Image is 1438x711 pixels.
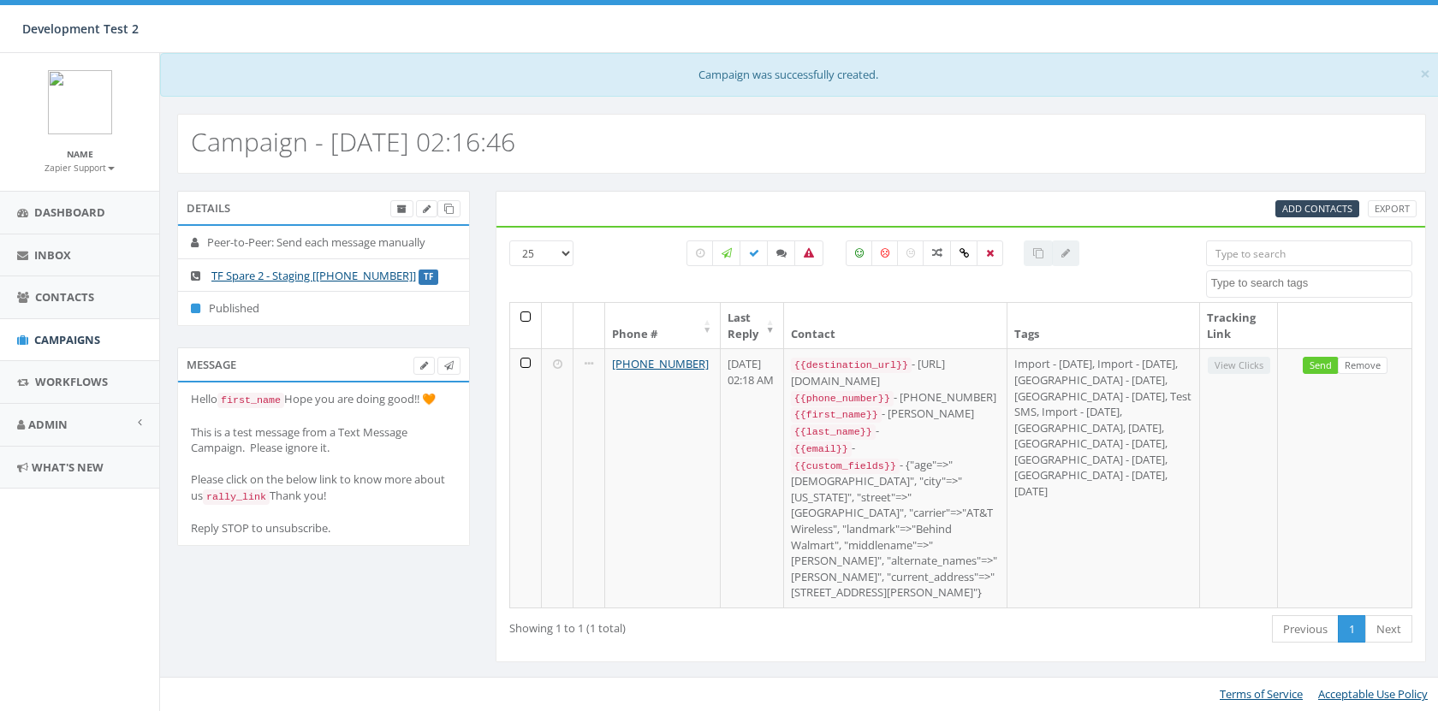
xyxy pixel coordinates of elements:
[871,240,899,266] label: Negative
[45,162,115,174] small: Zapier Support
[203,489,270,505] code: rally_link
[1272,615,1339,643] a: Previous
[177,347,470,382] div: Message
[423,202,431,215] span: Edit Campaign Title
[1368,200,1417,218] a: Export
[791,358,912,373] code: {{destination_url}}
[444,358,454,371] span: Send Test Message
[712,240,741,266] label: Sending
[721,348,783,607] td: [DATE] 02:18 AM
[791,389,1000,406] div: - [PHONE_NUMBER]
[191,391,456,536] div: Hello Hope you are doing good!! 🧡 This is a test message from a Text Message Campaign. Please ign...
[178,291,469,325] li: Published
[22,21,139,37] span: Development Test 2
[977,240,1003,266] label: Removed
[444,202,454,215] span: Clone Campaign
[784,303,1007,348] th: Contact
[67,148,93,160] small: Name
[767,240,796,266] label: Replied
[923,240,952,266] label: Mixed
[686,240,714,266] label: Pending
[1007,348,1200,607] td: Import - [DATE], Import - [DATE], [GEOGRAPHIC_DATA] - [DATE], [GEOGRAPHIC_DATA] - [DATE], Test SM...
[1282,202,1352,215] span: Add Contacts
[721,303,783,348] th: Last Reply: activate to sort column ascending
[1303,357,1339,375] a: Send
[791,424,876,440] code: {{last_name}}
[605,303,721,348] th: Phone #: activate to sort column ascending
[791,423,1000,440] div: -
[1220,686,1303,702] a: Terms of Service
[35,289,94,305] span: Contacts
[791,407,882,423] code: {{first_name}}
[397,202,407,215] span: Archive Campaign
[846,240,873,266] label: Positive
[791,391,894,406] code: {{phone_number}}
[612,356,709,371] a: [PHONE_NUMBER]
[191,237,207,248] i: Peer-to-Peer
[1338,357,1387,375] a: Remove
[1200,303,1278,348] th: Tracking Link
[48,70,112,134] img: logo.png
[1206,240,1412,266] input: Type to search
[791,406,1000,423] div: - [PERSON_NAME]
[1420,65,1430,83] button: Close
[45,159,115,175] a: Zapier Support
[950,240,978,266] label: Link Clicked
[1338,615,1366,643] a: 1
[1007,303,1200,348] th: Tags
[34,204,105,220] span: Dashboard
[791,440,1000,457] div: -
[420,358,428,371] span: Edit Campaign Body
[791,457,1000,601] div: - {"age"=>"[DEMOGRAPHIC_DATA]", "city"=>"[US_STATE]", "street"=>"[GEOGRAPHIC_DATA]", "carrier"=>"...
[1282,202,1352,215] span: CSV files only
[1318,686,1428,702] a: Acceptable Use Policy
[1211,276,1411,291] textarea: Search
[34,247,71,263] span: Inbox
[740,240,769,266] label: Delivered
[191,303,209,314] i: Published
[217,393,284,408] code: first_name
[1420,62,1430,86] span: ×
[791,459,900,474] code: {{custom_fields}}
[35,374,108,389] span: Workflows
[791,441,852,457] code: {{email}}
[211,268,416,283] a: TF Spare 2 - Staging [[PHONE_NUMBER]]
[32,459,104,475] span: What's New
[791,356,1000,388] div: - [URL][DOMAIN_NAME]
[191,127,515,156] h2: Campaign - [DATE] 02:16:46
[897,240,924,266] label: Neutral
[178,226,469,259] li: Peer-to-Peer: Send each message manually
[1365,615,1412,643] a: Next
[1275,200,1359,218] a: Add Contacts
[794,240,823,266] label: Bounced
[177,191,470,225] div: Details
[34,332,100,347] span: Campaigns
[509,613,871,637] div: Showing 1 to 1 (1 total)
[28,417,68,432] span: Admin
[419,270,438,285] label: TF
